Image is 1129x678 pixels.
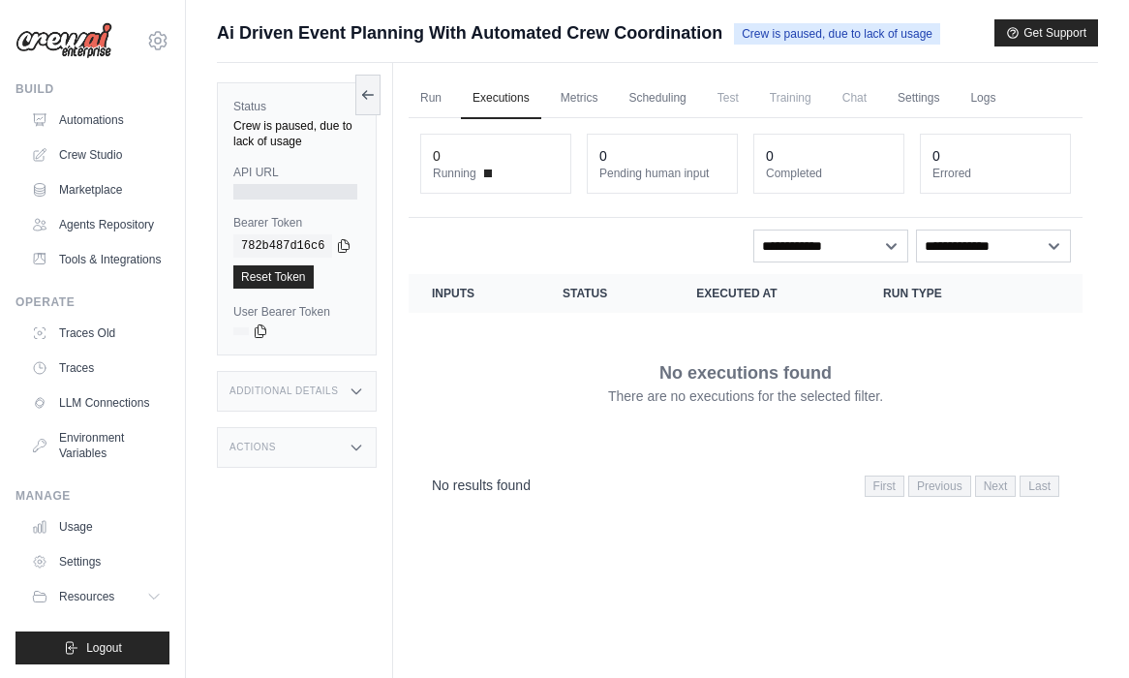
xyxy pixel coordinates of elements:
[831,78,878,117] span: Chat is not available until the deployment is complete
[766,166,892,181] dt: Completed
[758,78,823,117] span: Training is not available until the deployment is complete
[23,422,169,469] a: Environment Variables
[932,166,1058,181] dt: Errored
[23,139,169,170] a: Crew Studio
[15,632,169,664] button: Logout
[886,78,951,119] a: Settings
[673,274,860,313] th: Executed at
[734,23,940,45] span: Crew is paused, due to lack of usage
[15,81,169,97] div: Build
[229,442,276,453] h3: Actions
[409,78,453,119] a: Run
[15,22,112,59] img: Logo
[908,476,971,497] span: Previous
[659,359,832,386] p: No executions found
[432,476,531,495] p: No results found
[233,215,360,231] label: Bearer Token
[59,589,114,604] span: Resources
[23,546,169,577] a: Settings
[959,78,1007,119] a: Logs
[539,274,673,313] th: Status
[23,244,169,275] a: Tools & Integrations
[608,386,883,406] p: There are no executions for the selected filter.
[706,78,750,117] span: Test
[599,166,725,181] dt: Pending human input
[233,265,314,289] a: Reset Token
[23,511,169,542] a: Usage
[409,274,539,313] th: Inputs
[23,174,169,205] a: Marketplace
[409,274,1083,509] section: Crew executions table
[865,476,1059,497] nav: Pagination
[15,488,169,504] div: Manage
[86,640,122,656] span: Logout
[975,476,1017,497] span: Next
[15,294,169,310] div: Operate
[23,105,169,136] a: Automations
[1032,585,1129,678] iframe: Chat Widget
[233,118,360,149] div: Crew is paused, due to lack of usage
[23,318,169,349] a: Traces Old
[23,209,169,240] a: Agents Repository
[23,581,169,612] button: Resources
[994,19,1098,46] button: Get Support
[433,166,476,181] span: Running
[217,19,722,46] span: Ai Driven Event Planning With Automated Crew Coordination
[233,234,332,258] code: 782b487d16c6
[409,460,1083,509] nav: Pagination
[23,387,169,418] a: LLM Connections
[860,274,1015,313] th: Run Type
[229,385,338,397] h3: Additional Details
[461,78,541,119] a: Executions
[233,99,360,114] label: Status
[1020,476,1059,497] span: Last
[23,353,169,384] a: Traces
[932,146,940,166] div: 0
[433,146,441,166] div: 0
[617,78,697,119] a: Scheduling
[233,165,360,180] label: API URL
[233,304,360,320] label: User Bearer Token
[549,78,610,119] a: Metrics
[766,146,774,166] div: 0
[599,146,607,166] div: 0
[865,476,904,497] span: First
